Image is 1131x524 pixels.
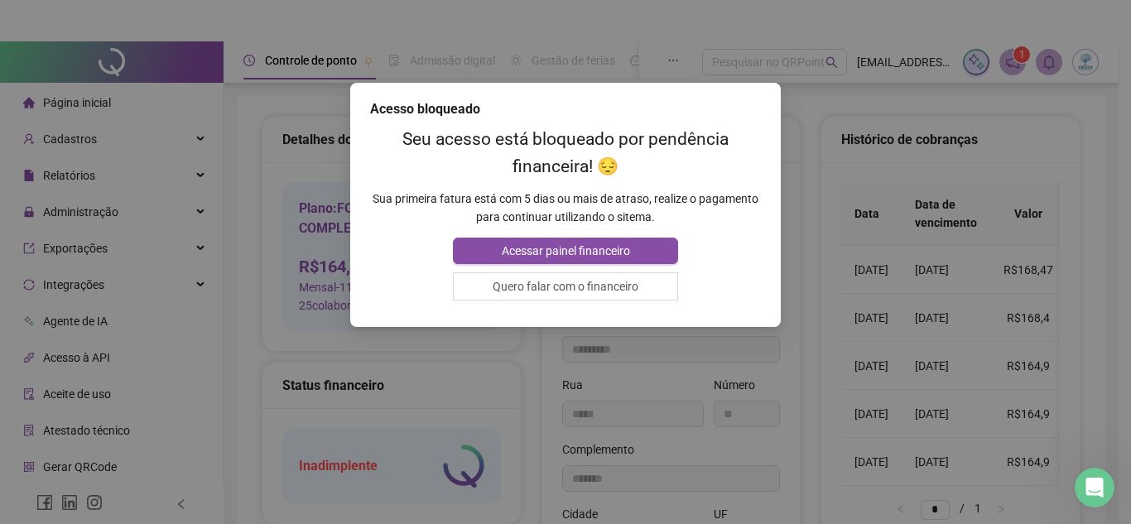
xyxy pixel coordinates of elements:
[370,126,761,180] h2: Seu acesso está bloqueado por pendência financeira! 😔
[1075,468,1114,507] iframe: Intercom live chat
[453,238,677,264] button: Acessar painel financeiro
[370,99,761,119] div: Acesso bloqueado
[453,272,677,300] button: Quero falar com o financeiro
[502,242,630,260] span: Acessar painel financeiro
[370,190,761,226] p: Sua primeira fatura está com 5 dias ou mais de atraso, realize o pagamento para continuar utiliza...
